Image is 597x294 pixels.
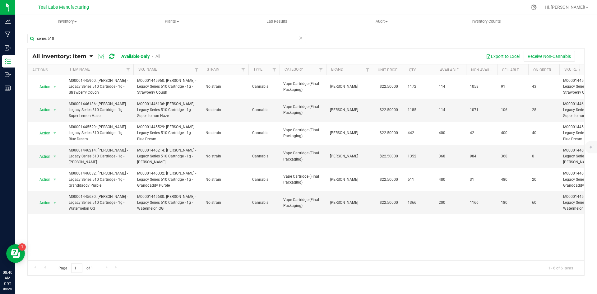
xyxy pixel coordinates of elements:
input: Search Item Name, Retail Display Name, SKU, Part Number... [27,34,306,43]
span: No strain [206,130,245,136]
span: M00001445680: [PERSON_NAME] - Legacy Series 510 Cartridge - 1g - Watermelon OG [137,194,198,212]
span: Vape Cartridge (Final Packaging) [283,127,322,139]
span: select [51,82,59,91]
inline-svg: Inbound [5,45,11,51]
a: Filter [123,64,133,75]
a: Brand [331,67,343,72]
span: 43 [532,84,556,90]
span: M00001446214: [PERSON_NAME] - Legacy Series 510 Cartridge - 1g - [PERSON_NAME] [137,147,198,166]
span: Teal Labs Manufacturing [38,5,89,10]
div: Manage settings [530,4,538,10]
span: 1185 [408,107,431,113]
a: All [155,54,160,59]
span: 106 [501,107,525,113]
span: 480 [439,177,462,183]
span: $22.50000 [377,152,401,161]
span: select [51,105,59,114]
span: 1166 [470,200,493,206]
div: Actions [32,68,62,72]
a: Filter [269,64,280,75]
span: 1071 [470,107,493,113]
span: Cannabis [252,153,276,159]
span: 180 [501,200,525,206]
span: M00001445960: [PERSON_NAME] - Legacy Series 510 Cartridge - 1g - Strawberry Cough [69,78,130,96]
iframe: Resource center unread badge [18,243,26,251]
a: Filter [192,64,202,75]
a: SKU Name [138,67,157,72]
a: Category [285,67,303,72]
span: [PERSON_NAME] [330,153,369,159]
span: 1366 [408,200,431,206]
a: Available Only [121,54,150,59]
span: 1058 [470,84,493,90]
span: Action [34,129,51,138]
a: Qty [409,68,416,72]
a: Non-Available [471,68,499,72]
span: 31 [470,177,493,183]
span: 91 [501,84,525,90]
span: Vape Cartridge (Final Packaging) [283,150,322,162]
span: 40 [532,130,556,136]
span: 42 [470,130,493,136]
a: Plants [120,15,224,28]
a: Inventory [15,15,120,28]
a: Filter [316,64,326,75]
span: 368 [439,153,462,159]
span: No strain [206,84,245,90]
span: 200 [439,200,462,206]
span: $22.50000 [377,175,401,184]
span: Cannabis [252,177,276,183]
span: Cannabis [252,200,276,206]
a: All Inventory: Item [32,53,90,60]
span: Vape Cartridge (Final Packaging) [283,174,322,185]
span: $22.50000 [377,105,401,114]
span: Action [34,198,51,207]
a: Unit Price [378,68,397,72]
span: 368 [501,153,525,159]
a: Type [253,67,262,72]
span: Vape Cartridge (Final Packaging) [283,197,322,209]
span: M00001445529: [PERSON_NAME] - Legacy Series 510 Cartridge - 1g - Blue Dream [69,124,130,142]
span: Plants [120,19,224,24]
span: M00001446032: [PERSON_NAME] - Legacy Series 510 Cartridge - 1g - Granddaddy Purple [137,170,198,189]
span: No strain [206,153,245,159]
a: Inventory Counts [434,15,539,28]
span: [PERSON_NAME] [330,200,369,206]
span: All Inventory: Item [32,53,86,60]
a: Available [440,68,459,72]
span: $22.50000 [377,128,401,138]
span: Cannabis [252,107,276,113]
span: Clear [298,34,303,42]
span: Action [34,152,51,161]
p: 08/28 [3,287,12,291]
span: Action [34,82,51,91]
span: M00001445960: [PERSON_NAME] - Legacy Series 510 Cartridge - 1g - Strawberry Cough [137,78,198,96]
inline-svg: Inventory [5,58,11,64]
span: Vape Cartridge (Final Packaging) [283,104,322,116]
span: No strain [206,200,245,206]
a: Audit [329,15,434,28]
span: 1352 [408,153,431,159]
p: 08:40 AM CDT [3,270,12,287]
span: select [51,129,59,138]
inline-svg: Reports [5,85,11,91]
span: M00001445529: [PERSON_NAME] - Legacy Series 510 Cartridge - 1g - Blue Dream [137,124,198,142]
span: Lab Results [258,19,296,24]
span: Cannabis [252,130,276,136]
span: 442 [408,130,431,136]
span: M00001446032: [PERSON_NAME] - Legacy Series 510 Cartridge - 1g - Granddaddy Purple [69,170,130,189]
span: 480 [501,177,525,183]
span: Action [34,175,51,184]
span: M00001446136: [PERSON_NAME] - Legacy Series 510 Cartridge - 1g - Super Lemon Haze [69,101,130,119]
inline-svg: Analytics [5,18,11,24]
span: 1 - 6 of 6 items [543,263,578,273]
span: 60 [532,200,556,206]
span: M00001446214: [PERSON_NAME] - Legacy Series 510 Cartridge - 1g - [PERSON_NAME] [69,147,130,166]
inline-svg: Outbound [5,72,11,78]
span: M00001446136: [PERSON_NAME] - Legacy Series 510 Cartridge - 1g - Super Lemon Haze [137,101,198,119]
a: Filter [363,64,373,75]
a: Strain [207,67,220,72]
span: 114 [439,107,462,113]
iframe: Resource center [6,244,25,263]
